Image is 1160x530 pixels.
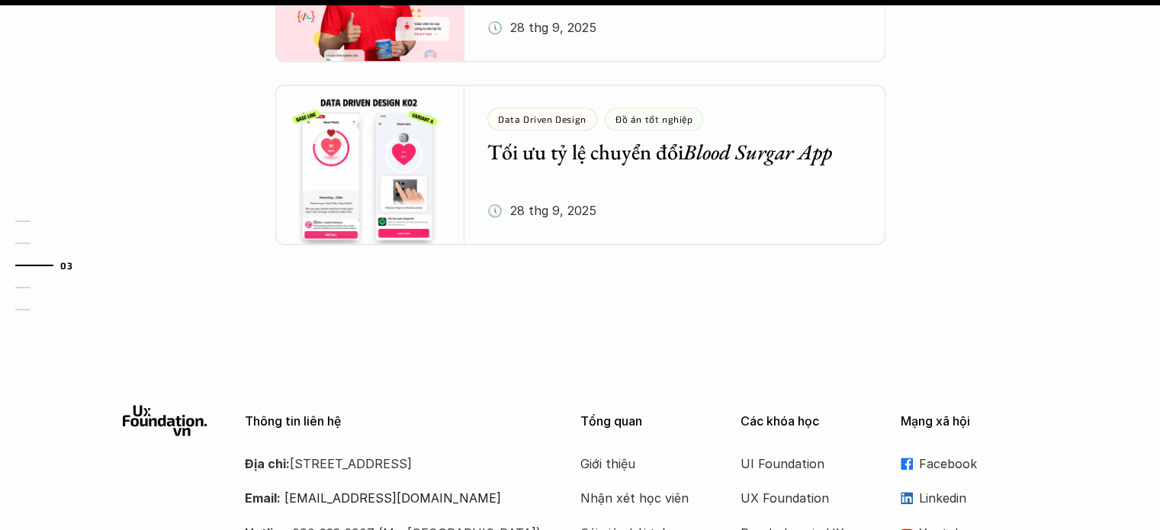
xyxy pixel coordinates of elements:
[580,487,702,509] a: Nhận xét học viên
[919,452,1038,475] p: Facebook
[580,452,702,475] a: Giới thiệu
[245,490,281,506] strong: Email:
[245,414,542,429] p: Thông tin liên hệ
[15,256,88,275] a: 03
[901,452,1038,475] a: Facebook
[741,487,863,509] a: UX Foundation
[284,490,501,506] a: [EMAIL_ADDRESS][DOMAIN_NAME]
[901,487,1038,509] a: Linkedin
[741,452,863,475] a: UI Foundation
[741,414,878,429] p: Các khóa học
[60,259,72,270] strong: 03
[245,452,542,475] p: [STREET_ADDRESS]
[901,414,1038,429] p: Mạng xã hội
[275,85,885,245] a: Data Driven DesignĐồ án tốt nghiệpTối ưu tỷ lệ chuyển đổiBlood Surgar App🕔 28 thg 9, 2025
[580,414,718,429] p: Tổng quan
[919,487,1038,509] p: Linkedin
[245,456,290,471] strong: Địa chỉ:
